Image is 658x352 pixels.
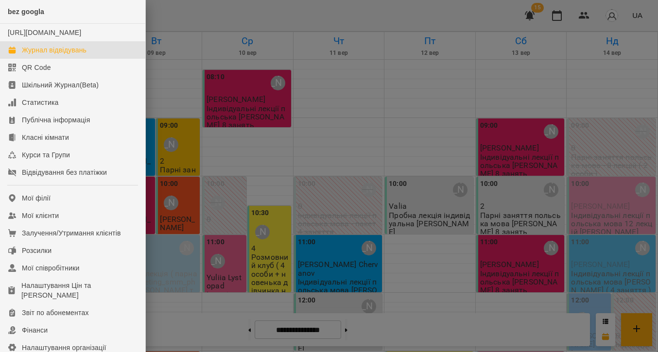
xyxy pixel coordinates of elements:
div: Мої співробітники [22,263,80,273]
div: Мої філії [22,193,51,203]
div: Налаштування Цін та [PERSON_NAME] [21,281,138,300]
div: Звіт по абонементах [22,308,89,318]
div: QR Code [22,63,51,72]
div: Класні кімнати [22,133,69,142]
a: [URL][DOMAIN_NAME] [8,29,81,36]
div: Розсилки [22,246,52,255]
span: bez googla [8,8,44,16]
div: Фінанси [22,325,48,335]
div: Залучення/Утримання клієнтів [22,228,121,238]
div: Відвідування без платіжки [22,168,107,177]
div: Мої клієнти [22,211,59,220]
div: Курси та Групи [22,150,70,160]
div: Публічна інформація [22,115,90,125]
div: Статистика [22,98,59,107]
div: Шкільний Журнал(Beta) [22,80,99,90]
div: Журнал відвідувань [22,45,87,55]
